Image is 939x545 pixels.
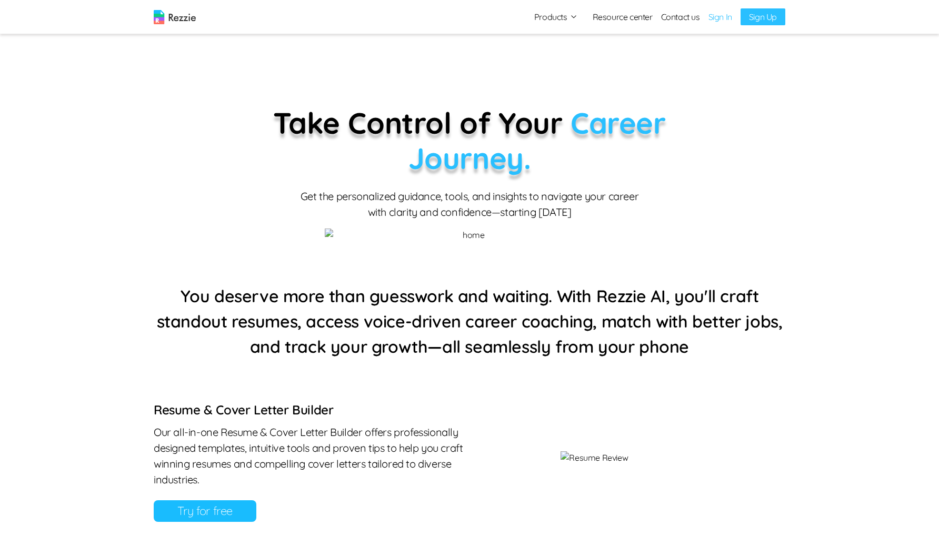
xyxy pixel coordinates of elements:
a: Try for free [154,500,256,522]
img: logo [154,10,196,24]
a: Sign In [708,11,732,23]
p: Get the personalized guidance, tools, and insights to navigate your career with clarity and confi... [298,189,641,220]
span: Career Journey. [408,104,666,176]
a: Sign Up [741,8,785,25]
h6: Resume & Cover Letter Builder [154,401,496,418]
p: Our all-in-one Resume & Cover Letter Builder offers professionally designed templates, intuitive ... [154,424,496,488]
a: Contact us [661,11,700,23]
img: home [325,229,614,241]
button: Products [534,11,578,23]
a: Resource center [593,11,653,23]
img: Resume Review [561,451,785,464]
p: Take Control of Your [219,105,720,176]
h4: You deserve more than guesswork and waiting. With Rezzie AI, you'll craft standout resumes, acces... [154,283,785,359]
